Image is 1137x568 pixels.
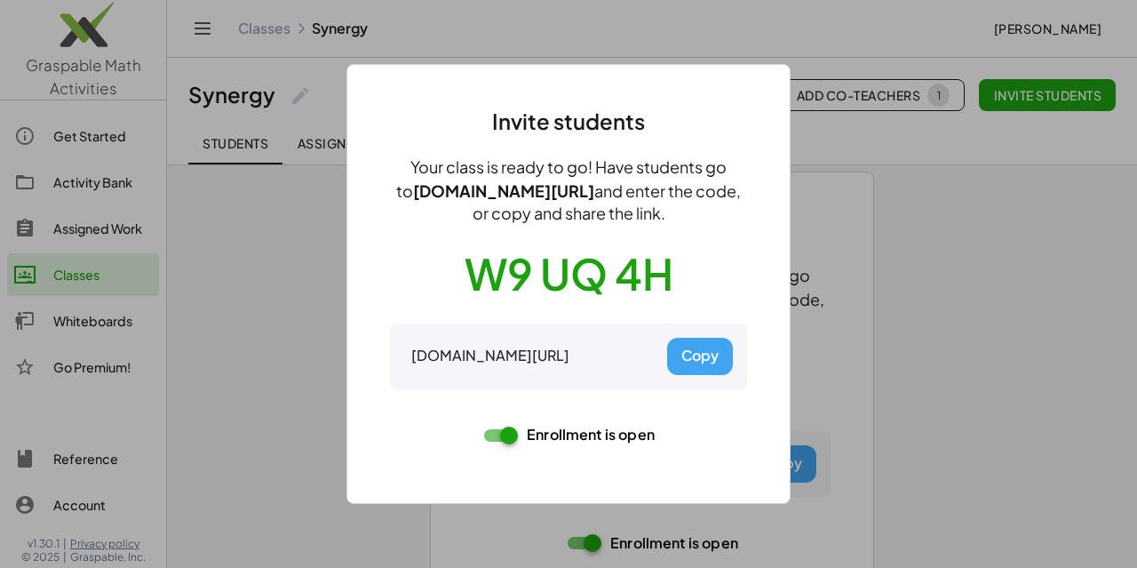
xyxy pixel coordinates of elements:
div: Invite students [492,108,645,135]
button: Copy [667,338,733,375]
span: and enter the code, or copy and share the link. [473,180,742,223]
label: Enrollment is open [518,411,655,460]
span: Your class is ready to go! Have students go to [396,156,727,201]
span: [DOMAIN_NAME][URL] [413,180,594,201]
div: [DOMAIN_NAME][URL] [411,347,569,365]
button: W9 UQ 4H [465,246,673,301]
